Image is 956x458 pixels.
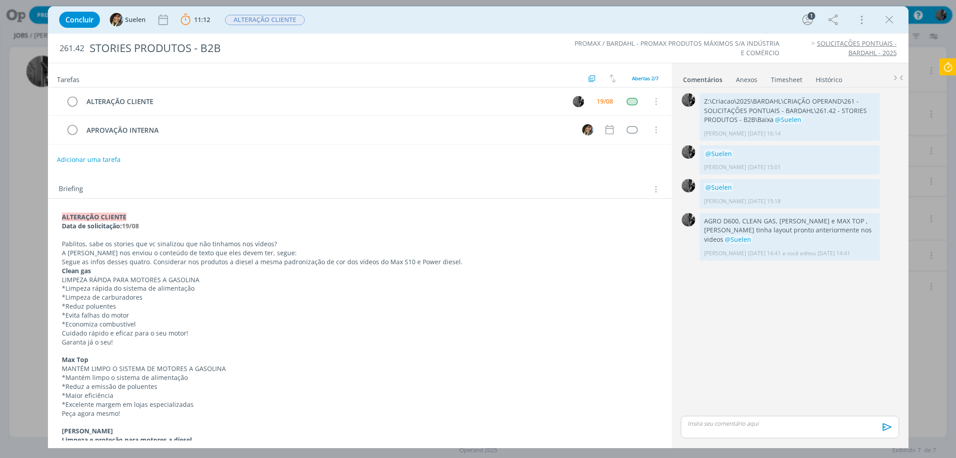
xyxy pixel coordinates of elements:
p: MANTÉM LIMPO O SISTEMA DE MOTORES A GASOLINA [62,364,658,373]
span: @Suelen [775,115,801,124]
span: 261.42 [60,44,84,53]
p: *Excelente margem em lojas especializadas [62,400,658,409]
div: ALTERAÇÃO CLIENTE [83,96,565,107]
img: arrow-down-up.svg [610,74,616,83]
span: ALTERAÇÃO CLIENTE [225,15,305,25]
strong: Data de solicitação: [62,222,122,230]
p: *Reduz a emissão de poluentes [62,382,658,391]
span: e você editou [783,249,816,257]
p: Z:\Criacao\2025\BARDAHL\CRIAÇÃO OPERAND\261 - SOLICITAÇÕES PONTUAIS - BARDAHL\261.42 - STORIES PR... [704,97,875,124]
span: Tarefas [57,73,79,84]
div: APROVAÇÃO INTERNA [83,125,574,136]
span: @Suelen [705,183,732,192]
span: 11:12 [194,15,210,24]
img: P [573,96,584,107]
button: P [572,95,585,108]
button: 1 [800,13,815,27]
button: ALTERAÇÃO CLIENTE [225,14,305,26]
p: *Reduz poluentes [62,302,658,311]
p: *Economiza combustível [62,320,658,329]
img: P [682,145,695,159]
p: [PERSON_NAME] [704,249,746,257]
p: *Limpeza rápida do sistema de alimentação [62,284,658,293]
p: *Limpeza de carburadores [62,293,658,302]
span: Abertas 2/7 [632,75,658,82]
p: *Mantém limpo o sistema de alimentação [62,373,658,382]
span: [DATE] 16:14 [748,130,781,138]
a: PROMAX / BARDAHL - PROMAX PRODUTOS MÁXIMOS S/A INDÚSTRIA E COMÉRCIO [575,39,779,57]
button: SSuelen [110,13,146,26]
img: S [582,124,593,135]
p: [PERSON_NAME] [704,163,746,171]
img: S [110,13,123,26]
strong: 19/08 [122,222,139,230]
strong: Limpeza e proteção para motores a diesel [62,436,192,444]
p: LIMPEZA RÁPIDA PARA MOTORES A GASOLINA [62,275,658,284]
div: 1 [808,12,815,20]
img: P [682,179,695,192]
p: Garanta já o seu! [62,338,658,347]
div: dialog [48,6,908,448]
p: *Maior eficiência [62,391,658,400]
p: A [PERSON_NAME] nos enviou o conteúdo de texto que eles devem ter, segue: [62,249,658,257]
span: [DATE] 14:41 [748,249,781,257]
span: @Suelen [725,235,751,244]
p: *Evita falhas do motor [62,311,658,320]
strong: Clean gas [62,266,91,275]
strong: ALTERAÇÃO CLIENTE [62,213,126,221]
p: AGRO D600, CLEAN GAS, [PERSON_NAME] e MAX TOP , [PERSON_NAME] tinha layout pronto anteriormente n... [704,217,875,244]
span: Suelen [125,17,146,23]
span: [DATE] 15:18 [748,197,781,205]
a: Timesheet [770,71,803,84]
img: P [682,93,695,107]
p: Segue as infos desses quatro. Considerar nos produtos a diesel a mesma padronização de cor dos ví... [62,257,658,266]
button: Concluir [59,12,100,28]
img: P [682,213,695,227]
button: Adicionar uma tarefa [56,152,121,168]
button: 11:12 [178,13,212,27]
strong: Max Top [62,355,88,364]
button: S [581,123,595,136]
span: [DATE] 15:01 [748,163,781,171]
a: SOLICITAÇÕES PONTUAIS - BARDAHL - 2025 [817,39,897,57]
p: [PERSON_NAME] [704,130,746,138]
div: STORIES PRODUTOS - B2B [86,37,544,59]
p: Cuidado rápido e eficaz para o seu motor! [62,329,658,338]
span: Concluir [65,16,94,23]
div: 19/08 [597,98,613,105]
div: Anexos [736,75,757,84]
span: Briefing [59,183,83,195]
strong: [PERSON_NAME] [62,427,113,435]
a: Histórico [815,71,843,84]
p: Pablitos, sabe os stories que vc sinalizou que não tinhamos nos vídeos? [62,240,658,249]
span: [DATE] 14:41 [818,249,850,257]
p: Peça agora mesmo! [62,409,658,418]
a: Comentários [683,71,723,84]
span: @Suelen [705,149,732,158]
p: [PERSON_NAME] [704,197,746,205]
